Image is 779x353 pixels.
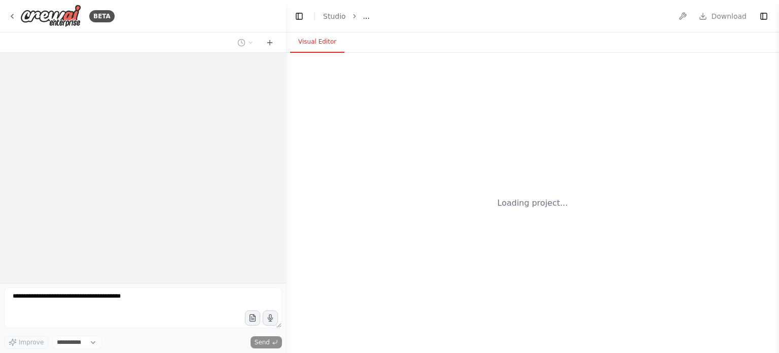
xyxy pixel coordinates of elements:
button: Improve [4,336,48,349]
div: Loading project... [498,197,568,209]
button: Start a new chat [262,37,278,49]
button: Click to speak your automation idea [263,310,278,326]
button: Send [251,336,282,348]
button: Upload files [245,310,260,326]
button: Switch to previous chat [233,37,258,49]
span: Send [255,338,270,346]
nav: breadcrumb [323,11,370,21]
button: Show right sidebar [757,9,771,23]
img: Logo [20,5,81,27]
button: Hide left sidebar [292,9,306,23]
div: BETA [89,10,115,22]
a: Studio [323,12,346,20]
span: ... [363,11,370,21]
button: Visual Editor [290,31,344,53]
span: Improve [19,338,44,346]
